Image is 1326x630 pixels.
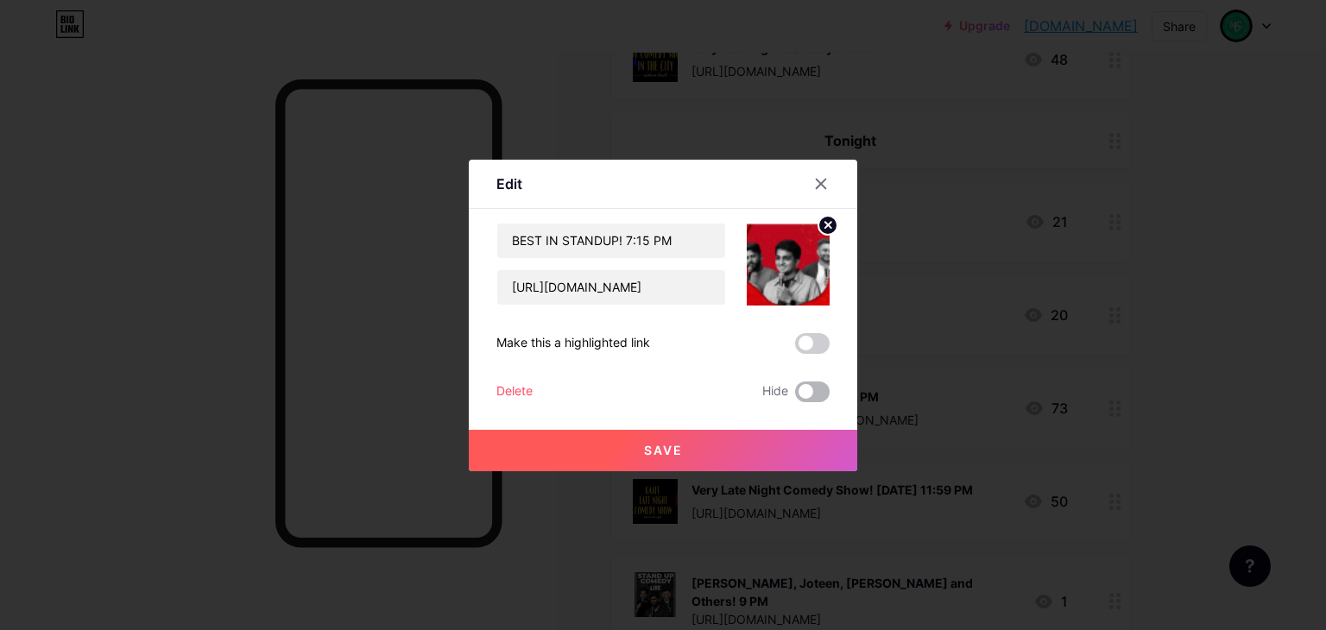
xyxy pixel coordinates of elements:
[496,381,533,402] div: Delete
[762,381,788,402] span: Hide
[747,223,830,306] img: link_thumbnail
[469,430,857,471] button: Save
[496,333,650,354] div: Make this a highlighted link
[497,224,725,258] input: Title
[644,443,683,457] span: Save
[497,270,725,305] input: URL
[496,173,522,194] div: Edit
